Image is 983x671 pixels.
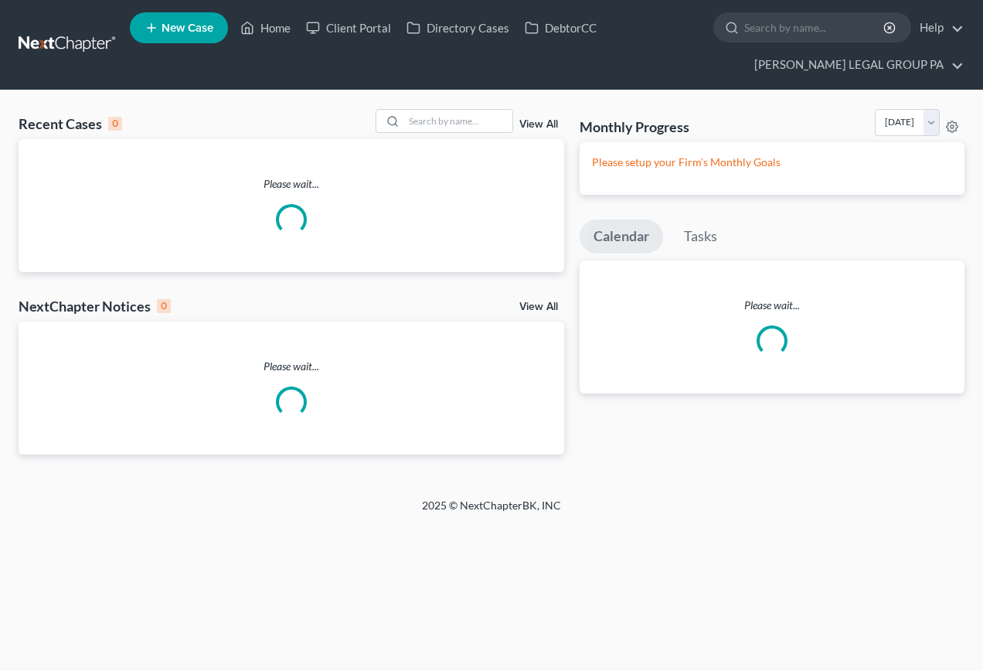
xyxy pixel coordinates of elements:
[404,110,512,132] input: Search by name...
[744,13,886,42] input: Search by name...
[233,14,298,42] a: Home
[912,14,964,42] a: Help
[519,301,558,312] a: View All
[51,498,932,526] div: 2025 © NextChapterBK, INC
[580,220,663,254] a: Calendar
[19,359,564,374] p: Please wait...
[747,51,964,79] a: [PERSON_NAME] LEGAL GROUP PA
[580,118,689,136] h3: Monthly Progress
[298,14,399,42] a: Client Portal
[162,22,213,34] span: New Case
[580,298,964,313] p: Please wait...
[517,14,604,42] a: DebtorCC
[519,119,558,130] a: View All
[108,117,122,131] div: 0
[670,220,731,254] a: Tasks
[19,176,564,192] p: Please wait...
[157,299,171,313] div: 0
[19,297,171,315] div: NextChapter Notices
[399,14,517,42] a: Directory Cases
[19,114,122,133] div: Recent Cases
[592,155,952,170] p: Please setup your Firm's Monthly Goals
